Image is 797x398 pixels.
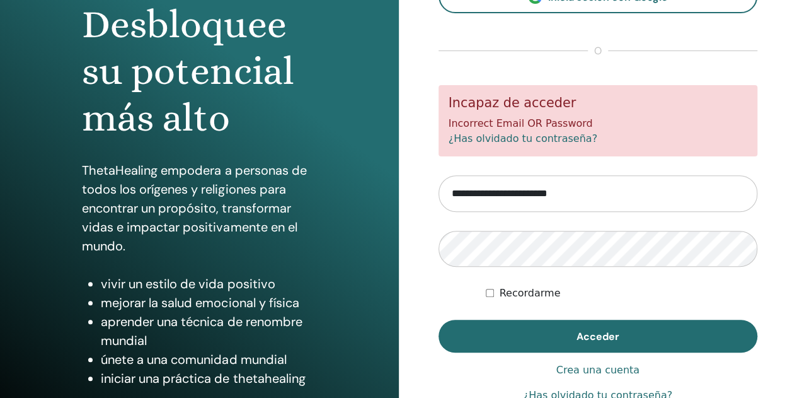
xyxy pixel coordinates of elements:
a: ¿Has olvidado tu contraseña? [449,132,597,144]
h5: Incapaz de acceder [449,95,748,111]
li: vivir un estilo de vida positivo [101,274,316,293]
label: Recordarme [499,286,560,301]
li: mejorar la salud emocional y física [101,293,316,312]
li: iniciar una práctica de thetahealing [101,369,316,388]
span: Acceder [576,330,619,343]
span: o [588,44,608,59]
li: aprender una técnica de renombre mundial [101,312,316,350]
button: Acceder [439,320,758,353]
p: ThetaHealing empodera a personas de todos los orígenes y religiones para encontrar un propósito, ... [82,161,316,255]
div: Mantenerme autenticado indefinidamente o hasta cerrar la sesión manualmente [486,286,757,301]
h1: Desbloquee su potencial más alto [82,1,316,142]
div: Incorrect Email OR Password [439,85,758,156]
li: únete a una comunidad mundial [101,350,316,369]
a: Crea una cuenta [556,363,639,378]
